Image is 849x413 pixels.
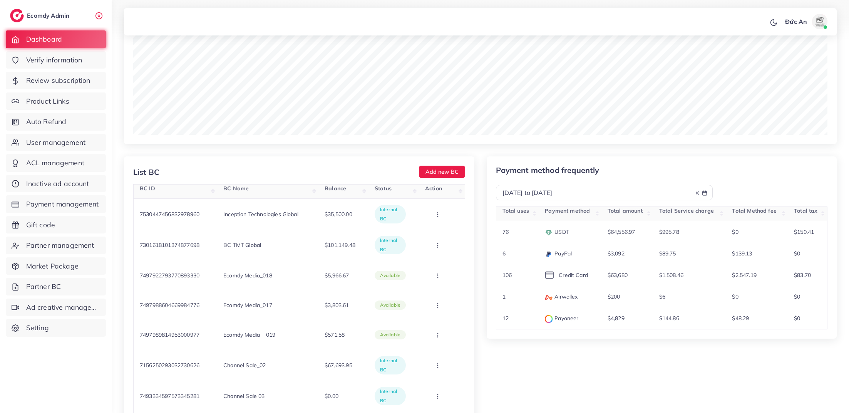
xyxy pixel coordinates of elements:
[732,249,752,258] p: $139.13
[794,227,814,237] p: $150.41
[375,185,392,192] span: Status
[608,270,628,280] p: $63,680
[608,207,643,214] span: Total amount
[6,216,106,234] a: Gift code
[545,314,578,323] p: Payoneer
[140,330,199,339] p: 7497989814953000977
[27,12,71,19] h2: Ecomdy Admin
[732,292,738,301] p: $0
[502,249,506,258] p: 6
[325,361,352,370] p: $67,693.95
[325,240,355,250] p: $101,149.48
[6,257,106,275] a: Market Package
[10,9,71,22] a: logoEcomdy Admin
[502,292,506,301] p: 1
[223,185,249,192] span: BC Name
[26,34,62,44] span: Dashboard
[659,227,679,237] p: $995.78
[325,330,345,339] p: $571.58
[6,30,106,48] a: Dashboard
[140,271,199,280] p: 7497922793770893330
[6,299,106,316] a: Ad creative management
[502,270,512,280] p: 106
[26,76,90,86] span: Review subscription
[545,227,569,237] p: USDT
[325,391,338,401] p: $0.00
[10,9,24,22] img: logo
[26,240,94,250] span: Partner management
[6,319,106,337] a: Setting
[380,205,400,223] p: Internal BC
[380,301,400,310] p: available
[545,271,554,279] img: icon payment
[545,270,588,280] p: Credit Card
[325,210,352,219] p: $35,500.00
[6,51,106,69] a: Verify information
[380,387,400,405] p: Internal BC
[223,240,261,250] p: BC TMT Global
[6,154,106,172] a: ACL management
[325,301,349,310] p: $3,803.61
[26,55,82,65] span: Verify information
[26,158,84,168] span: ACL management
[6,72,106,89] a: Review subscription
[26,96,69,106] span: Product Links
[140,301,199,310] p: 7497988604669984776
[223,301,272,310] p: Ecomdy Media_017
[794,249,800,258] p: $0
[26,179,89,189] span: Inactive ad account
[732,227,738,237] p: $0
[794,207,817,214] span: Total tax
[608,227,635,237] p: $64,556.97
[26,117,67,127] span: Auto Refund
[732,207,777,214] span: Total Method fee
[140,240,199,250] p: 7301618101374877698
[223,271,272,280] p: Ecomdy Media_018
[425,185,442,192] span: Action
[502,189,553,196] span: [DATE] to [DATE]
[659,270,683,280] p: $1,508.46
[133,166,159,178] div: List BC
[6,113,106,131] a: Auto Refund
[380,330,400,339] p: available
[223,361,266,370] p: Channel Sale_02
[140,210,199,219] p: 7530447456832978960
[545,295,553,300] img: payment
[496,166,713,175] p: Payment method frequently
[325,271,349,280] p: $5,966.67
[785,17,807,26] p: Đức An
[781,14,831,29] a: Đức Anavatar
[545,292,578,301] p: Airwallex
[6,175,106,193] a: Inactive ad account
[223,210,298,219] p: Inception Technologies Global
[325,185,346,192] span: Balance
[6,195,106,213] a: Payment management
[545,229,553,237] img: payment
[794,292,800,301] p: $0
[140,185,155,192] span: BC ID
[545,249,572,258] p: PayPal
[26,261,79,271] span: Market Package
[140,361,199,370] p: 7156250293032730626
[659,314,679,323] p: $144.86
[140,391,199,401] p: 7493334597573345281
[732,270,756,280] p: $2,547.19
[26,138,85,148] span: User management
[659,249,676,258] p: $89.75
[545,250,553,258] img: payment
[608,249,625,258] p: $3,092
[545,207,590,214] span: Payment method
[26,323,49,333] span: Setting
[812,14,827,29] img: avatar
[223,330,275,339] p: Ecomdy Media _ 019
[6,278,106,295] a: Partner BC
[502,314,509,323] p: 12
[6,92,106,110] a: Product Links
[545,315,553,323] img: payment
[26,199,99,209] span: Payment management
[794,314,800,323] p: $0
[223,391,265,401] p: Channel Sale 03
[502,207,529,214] span: Total uses
[380,236,400,254] p: Internal BC
[6,237,106,254] a: Partner management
